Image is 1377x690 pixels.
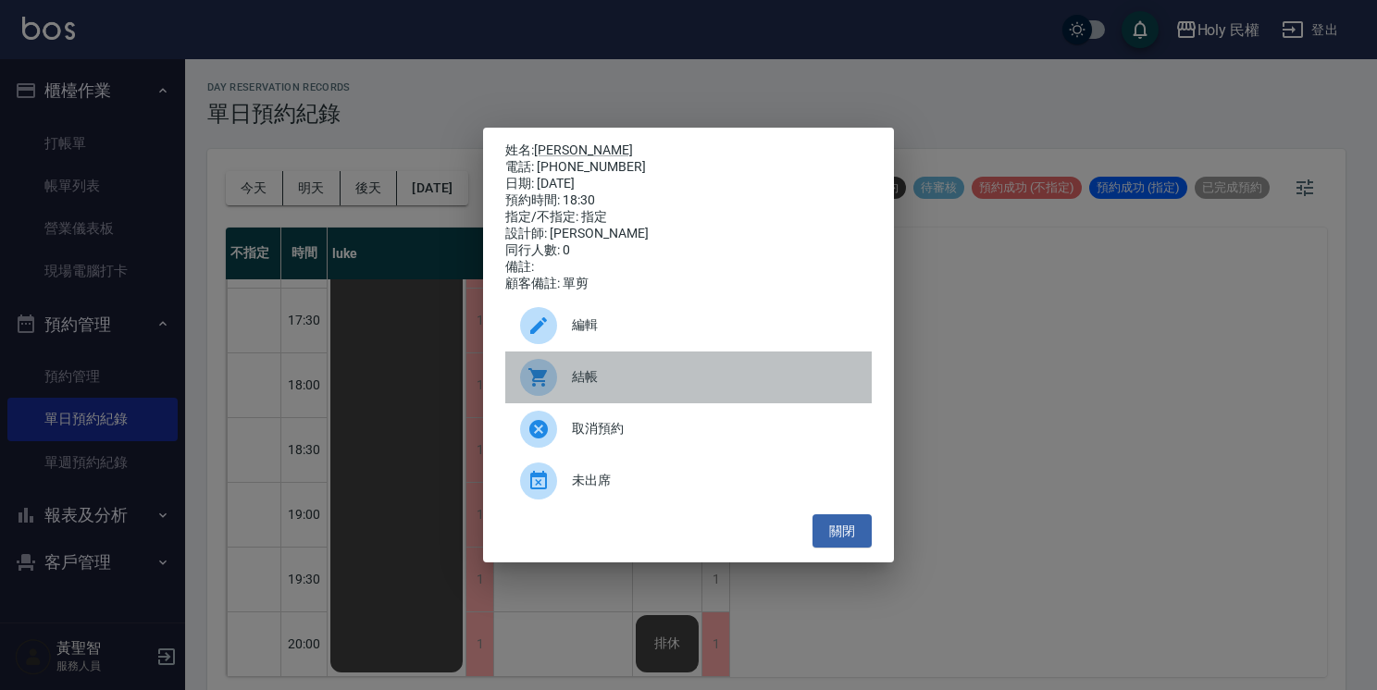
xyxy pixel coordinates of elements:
div: 未出席 [505,455,872,507]
span: 取消預約 [572,419,857,438]
a: [PERSON_NAME] [534,142,633,157]
div: 指定/不指定: 指定 [505,209,872,226]
div: 顧客備註: 單剪 [505,276,872,292]
div: 設計師: [PERSON_NAME] [505,226,872,242]
div: 備註: [505,259,872,276]
div: 同行人數: 0 [505,242,872,259]
span: 編輯 [572,315,857,335]
div: 編輯 [505,300,872,351]
div: 電話: [PHONE_NUMBER] [505,159,872,176]
p: 姓名: [505,142,872,159]
div: 取消預約 [505,403,872,455]
span: 未出席 [572,471,857,490]
div: 預約時間: 18:30 [505,192,872,209]
a: 結帳 [505,351,872,403]
div: 日期: [DATE] [505,176,872,192]
button: 關閉 [813,514,872,548]
span: 結帳 [572,367,857,387]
